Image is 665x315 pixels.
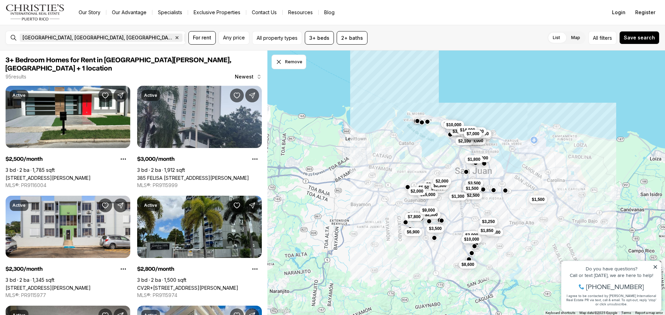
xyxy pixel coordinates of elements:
[450,127,468,136] button: $3,000
[481,228,494,233] span: $1,850
[106,8,152,17] a: Our Advantage
[305,31,334,45] button: 3+ beds
[433,177,451,185] button: $2,000
[547,31,566,44] label: List
[463,184,481,193] button: $1,500
[479,217,498,226] button: $3,250
[463,131,482,139] button: $3,000
[529,195,547,204] button: $1,500
[441,120,459,128] button: $6,250
[193,35,211,40] span: For rent
[419,206,438,214] button: $9,000
[431,182,449,190] button: $2,300
[460,127,475,133] span: $14,000
[407,229,420,235] span: $6,900
[465,232,478,238] span: $3,000
[566,31,586,44] label: Map
[464,237,479,242] span: $10,000
[468,157,480,162] span: $1,800
[467,131,479,137] span: $7,000
[73,8,106,17] a: Our Story
[476,155,488,161] span: $5,000
[272,55,306,69] button: Dismiss drawing
[471,138,484,143] span: $5,000
[467,193,480,198] span: $2,500
[98,89,112,102] button: Save Property: 16 ST.
[631,6,659,19] button: Register
[532,197,544,202] span: $1,500
[6,4,65,21] img: logo
[337,31,367,45] button: 2+ baths
[428,185,447,193] button: $5,500
[593,34,598,41] span: All
[468,180,481,186] span: $3,500
[235,74,254,80] span: Newest
[114,198,127,212] button: Share Property
[7,16,100,20] div: Do you have questions?
[419,185,432,190] span: $5,500
[252,31,302,45] button: All property types
[12,93,26,98] p: Active
[98,198,112,212] button: Save Property: 100 MARGINAL MARTINEZ NAD #O-10
[600,34,612,41] span: filters
[248,152,262,166] button: Property options
[624,35,655,40] span: Save search
[230,89,244,102] button: Save Property: 385 FELISA RINCON DE GAUTIER #1401
[230,198,244,212] button: Save Property: CV2R+3G8 LUIS VIGOREAUX AVE #10b
[246,8,282,17] button: Contact Us
[426,182,439,187] span: $2,800
[319,8,340,17] a: Blog
[248,262,262,276] button: Property options
[23,35,173,40] span: [GEOGRAPHIC_DATA], [GEOGRAPHIC_DATA], [GEOGRAPHIC_DATA]
[245,89,259,102] button: Share Property
[462,262,475,267] span: $8,600
[425,212,438,217] span: $2,300
[458,138,471,144] span: $2,100
[116,262,130,276] button: Property options
[422,211,441,219] button: $2,300
[452,194,464,199] span: $1,300
[6,285,91,291] a: 100 MARGINAL MARTINEZ NAD #O-10, GUAYNABO PR, 00969
[6,74,26,80] p: 95 results
[137,285,238,291] a: CV2R+3G8 LUIS VIGOREAUX AVE #10b, GUAYNABO PR, 00966
[417,191,438,199] button: $15,000
[420,192,435,197] span: $15,000
[449,192,467,201] button: $1,300
[116,152,130,166] button: Property options
[457,126,478,134] button: $14,000
[434,183,446,188] span: $2,300
[188,31,216,45] button: For rent
[231,70,266,84] button: Newest
[453,129,465,134] span: $3,000
[461,235,482,243] button: $10,000
[588,31,617,45] button: Allfilters
[455,137,474,145] button: $2,100
[245,198,259,212] button: Share Property
[466,186,479,191] span: $1,500
[444,121,464,129] button: $10,000
[411,188,424,194] span: $2,000
[608,6,630,19] button: Login
[478,226,496,235] button: $1,850
[464,191,482,200] button: $2,500
[6,57,231,72] span: 3+ Bedroom Homes for Rent in [GEOGRAPHIC_DATA][PERSON_NAME], [GEOGRAPHIC_DATA] + 1 location
[6,175,91,181] a: 16 ST., SAN JUAN PR, 00927
[7,22,100,27] div: Call or text [DATE], we are here to help!
[426,224,445,233] button: $3,500
[223,35,245,40] span: Any price
[473,154,491,162] button: $5,000
[446,122,461,128] span: $10,000
[114,89,127,102] button: Share Property
[408,214,420,220] span: $7,800
[152,8,188,17] a: Specialists
[464,130,482,138] button: $7,000
[405,213,423,221] button: $7,800
[424,180,442,188] button: $2,800
[619,31,659,44] button: Save search
[416,183,434,192] button: $5,500
[404,228,423,236] button: $6,900
[635,10,655,15] span: Register
[436,178,449,184] span: $2,000
[465,155,483,164] button: $1,800
[612,10,626,15] span: Login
